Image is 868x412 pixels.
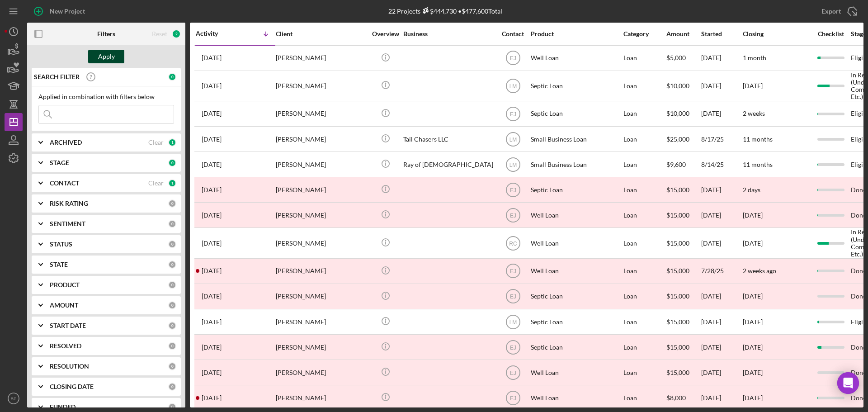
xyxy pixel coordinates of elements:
[509,240,517,246] text: RC
[666,239,689,247] span: $15,000
[531,360,621,384] div: Well Loan
[811,30,850,38] div: Checklist
[623,360,665,384] div: Loan
[403,30,494,38] div: Business
[276,102,366,126] div: [PERSON_NAME]
[276,178,366,202] div: [PERSON_NAME]
[97,30,115,38] b: Filters
[50,261,68,268] b: STATE
[743,239,763,247] time: [DATE]
[388,7,502,15] div: 22 Projects • $477,600 Total
[666,178,700,202] div: $15,000
[701,386,742,410] div: [DATE]
[168,342,176,350] div: 0
[403,152,494,176] div: Ray of [DEMOGRAPHIC_DATA]
[701,152,742,176] div: 8/14/25
[276,30,366,38] div: Client
[50,2,85,20] div: New Project
[666,335,700,359] div: $15,000
[531,127,621,151] div: Small Business Loan
[168,362,176,370] div: 0
[743,135,773,143] time: 11 months
[509,212,516,218] text: EJ
[743,292,763,300] time: [DATE]
[623,310,665,334] div: Loan
[168,301,176,309] div: 0
[50,403,75,411] b: FUNDED
[168,260,176,269] div: 0
[509,187,516,193] text: EJ
[623,259,665,283] div: Loan
[743,394,763,402] time: [DATE]
[743,109,765,117] time: 2 weeks
[666,54,686,62] span: $5,000
[666,82,689,90] span: $10,000
[50,200,88,207] b: RISK RATING
[701,178,742,202] div: [DATE]
[168,138,176,147] div: 1
[168,403,176,411] div: 0
[812,2,863,20] button: Export
[531,228,621,257] div: Well Loan
[152,30,167,38] div: Reset
[701,228,742,257] div: [DATE]
[168,159,176,167] div: 0
[148,180,164,187] div: Clear
[743,161,773,168] time: 11 months
[202,344,222,351] time: 2025-06-04 17:15
[276,310,366,334] div: [PERSON_NAME]
[666,284,700,308] div: $15,000
[202,318,222,326] time: 2025-06-06 18:21
[276,259,366,283] div: [PERSON_NAME]
[666,161,686,168] span: $9,600
[202,267,222,275] time: 2025-07-28 13:56
[196,30,236,37] div: Activity
[701,71,742,100] div: [DATE]
[50,159,69,166] b: STAGE
[666,386,700,410] div: $8,000
[50,220,85,227] b: SENTIMENT
[98,50,115,63] div: Apply
[531,102,621,126] div: Septic Loan
[531,152,621,176] div: Small Business Loan
[666,203,700,227] div: $15,000
[509,83,517,89] text: LM
[168,281,176,289] div: 0
[202,82,222,90] time: 2025-09-15 11:51
[276,228,366,257] div: [PERSON_NAME]
[202,110,222,117] time: 2025-08-26 12:54
[743,267,776,275] time: 2 weeks ago
[701,102,742,126] div: [DATE]
[168,179,176,187] div: 1
[403,127,494,151] div: Tail Chasers LLC
[623,284,665,308] div: Loan
[509,161,517,168] text: LM
[202,293,222,300] time: 2025-06-09 15:08
[168,220,176,228] div: 0
[531,310,621,334] div: Septic Loan
[276,71,366,100] div: [PERSON_NAME]
[623,386,665,410] div: Loan
[202,394,222,402] time: 2025-05-17 19:35
[531,335,621,359] div: Septic Loan
[743,186,760,194] time: 2 days
[743,54,766,62] time: 1 month
[34,73,80,81] b: SEARCH FILTER
[623,46,665,70] div: Loan
[168,73,176,81] div: 0
[531,71,621,100] div: Septic Loan
[50,383,94,390] b: CLOSING DATE
[368,30,402,38] div: Overview
[276,203,366,227] div: [PERSON_NAME]
[623,71,665,100] div: Loan
[509,268,516,275] text: EJ
[27,2,94,20] button: New Project
[837,372,859,394] div: Open Intercom Messenger
[701,127,742,151] div: 8/17/25
[743,82,763,90] time: [DATE]
[623,178,665,202] div: Loan
[531,30,621,38] div: Product
[509,344,516,350] text: EJ
[743,318,763,326] time: [DATE]
[202,136,222,143] time: 2025-08-17 19:42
